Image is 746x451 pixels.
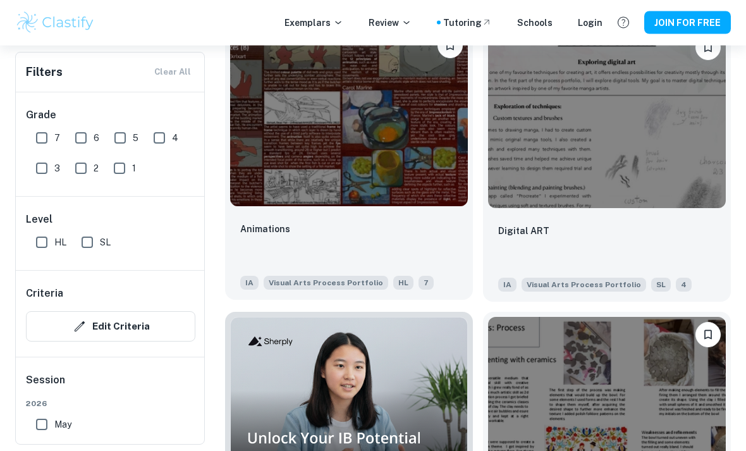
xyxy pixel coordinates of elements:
[695,35,721,61] button: Please log in to bookmark exemplars
[240,223,290,237] p: Animations
[132,161,136,175] span: 1
[393,276,413,290] span: HL
[100,235,111,249] span: SL
[94,131,99,145] span: 6
[26,212,195,227] h6: Level
[26,373,195,398] h6: Session
[26,63,63,81] h6: Filters
[437,34,463,59] button: Please log in to bookmark exemplars
[26,398,195,409] span: 2026
[133,131,138,145] span: 5
[578,16,602,30] a: Login
[15,10,95,35] img: Clastify logo
[483,25,731,302] a: Please log in to bookmark exemplarsDigital ARTIAVisual Arts Process PortfolioSL4
[225,25,473,302] a: Please log in to bookmark exemplarsAnimationsIAVisual Arts Process PortfolioHL7
[26,311,195,342] button: Edit Criteria
[644,11,731,34] button: JOIN FOR FREE
[676,278,692,292] span: 4
[695,323,721,348] button: Please log in to bookmark exemplars
[54,235,66,249] span: HL
[54,131,60,145] span: 7
[94,161,99,175] span: 2
[172,131,178,145] span: 4
[517,16,553,30] a: Schools
[240,276,259,290] span: IA
[54,417,71,431] span: May
[26,286,63,301] h6: Criteria
[284,16,343,30] p: Exemplars
[230,28,468,207] img: Visual Arts Process Portfolio IA example thumbnail: Animations
[498,225,549,238] p: Digital ART
[264,276,388,290] span: Visual Arts Process Portfolio
[613,12,634,34] button: Help and Feedback
[419,276,434,290] span: 7
[54,161,60,175] span: 3
[651,278,671,292] span: SL
[26,108,195,123] h6: Grade
[488,30,726,209] img: Visual Arts Process Portfolio IA example thumbnail: Digital ART
[522,278,646,292] span: Visual Arts Process Portfolio
[498,278,517,292] span: IA
[443,16,492,30] a: Tutoring
[369,16,412,30] p: Review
